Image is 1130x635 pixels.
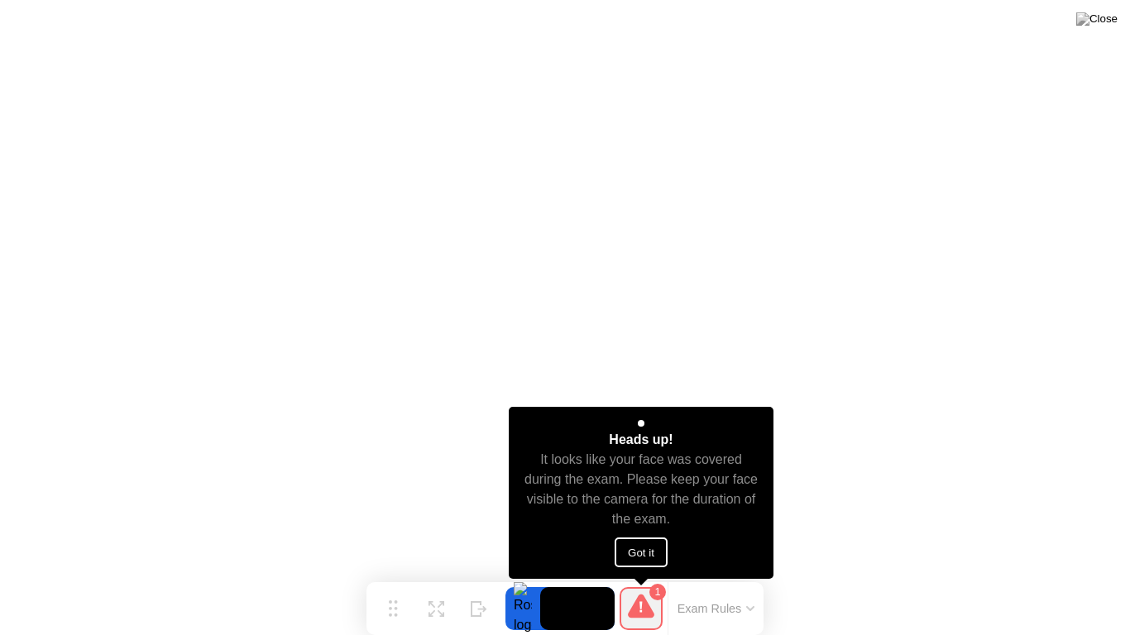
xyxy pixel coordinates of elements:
button: Got it [615,537,668,567]
button: Exam Rules [673,601,760,616]
img: Close [1076,12,1118,26]
div: 1 [649,584,666,600]
div: Heads up! [609,430,673,450]
div: It looks like your face was covered during the exam. Please keep your face visible to the camera ... [524,450,759,529]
